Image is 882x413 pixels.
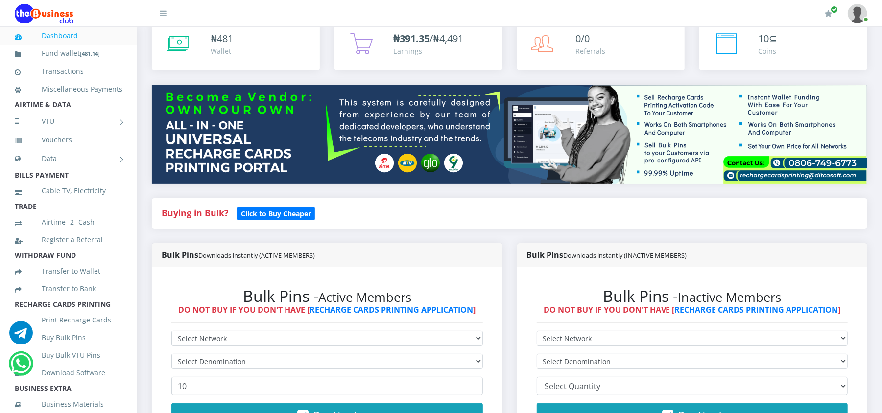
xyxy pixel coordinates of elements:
[241,209,311,218] b: Click to Buy Cheaper
[675,304,838,315] a: RECHARGE CARDS PRINTING APPLICATION
[848,4,867,23] img: User
[80,50,100,57] small: [ ]
[678,289,782,306] small: Inactive Members
[576,32,590,45] span: 0/0
[831,6,838,13] span: Renew/Upgrade Subscription
[393,46,463,56] div: Earnings
[152,22,320,70] a: ₦481 Wallet
[758,32,769,45] span: 10
[15,362,122,384] a: Download Software
[517,22,685,70] a: 0/0 Referrals
[211,31,233,46] div: ₦
[15,326,122,349] a: Buy Bulk Pins
[15,309,122,331] a: Print Recharge Cards
[162,250,315,260] strong: Bulk Pins
[82,50,98,57] b: 481.14
[393,32,463,45] span: /₦4,491
[15,180,122,202] a: Cable TV, Electricity
[15,129,122,151] a: Vouchers
[217,32,233,45] span: 481
[15,42,122,65] a: Fund wallet[481.14]
[15,24,122,47] a: Dashboard
[544,304,841,315] strong: DO NOT BUY IF YOU DON'T HAVE [ ]
[9,328,33,344] a: Chat for support
[334,22,502,70] a: ₦391.35/₦4,491 Earnings
[15,211,122,233] a: Airtime -2- Cash
[237,207,315,219] a: Click to Buy Cheaper
[576,46,606,56] div: Referrals
[178,304,476,315] strong: DO NOT BUY IF YOU DON'T HAVE [ ]
[825,10,832,18] i: Renew/Upgrade Subscription
[527,250,687,260] strong: Bulk Pins
[171,287,483,305] h2: Bulk Pins -
[15,78,122,100] a: Miscellaneous Payments
[15,344,122,367] a: Buy Bulk VTU Pins
[211,46,233,56] div: Wallet
[393,32,429,45] b: ₦391.35
[162,207,228,219] strong: Buying in Bulk?
[15,146,122,171] a: Data
[152,85,867,183] img: multitenant_rcp.png
[15,109,122,134] a: VTU
[11,359,31,375] a: Chat for support
[15,229,122,251] a: Register a Referral
[758,31,777,46] div: ⊆
[564,251,687,260] small: Downloads instantly (INACTIVE MEMBERS)
[15,260,122,282] a: Transfer to Wallet
[310,304,473,315] a: RECHARGE CARDS PRINTING APPLICATION
[318,289,411,306] small: Active Members
[198,251,315,260] small: Downloads instantly (ACTIVE MEMBERS)
[15,277,122,300] a: Transfer to Bank
[758,46,777,56] div: Coins
[171,377,483,395] input: Enter Quantity
[15,4,73,23] img: Logo
[15,60,122,83] a: Transactions
[537,287,848,305] h2: Bulk Pins -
